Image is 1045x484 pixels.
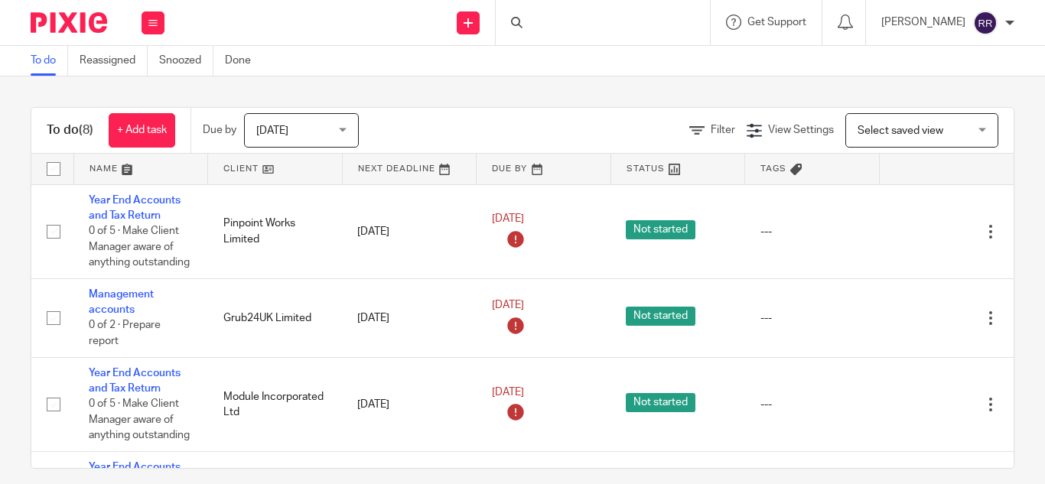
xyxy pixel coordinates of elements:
[89,320,161,347] span: 0 of 2 · Prepare report
[858,125,943,136] span: Select saved view
[208,357,343,451] td: Module Incorporated Ltd
[626,393,695,412] span: Not started
[973,11,998,35] img: svg%3E
[760,397,864,412] div: ---
[626,307,695,326] span: Not started
[711,125,735,135] span: Filter
[342,357,477,451] td: [DATE]
[492,214,524,225] span: [DATE]
[225,46,262,76] a: Done
[256,125,288,136] span: [DATE]
[31,12,107,33] img: Pixie
[768,125,834,135] span: View Settings
[47,122,93,138] h1: To do
[492,300,524,311] span: [DATE]
[89,399,190,441] span: 0 of 5 · Make Client Manager aware of anything outstanding
[342,184,477,278] td: [DATE]
[208,278,343,357] td: Grub24UK Limited
[109,113,175,148] a: + Add task
[747,17,806,28] span: Get Support
[203,122,236,138] p: Due by
[89,289,154,315] a: Management accounts
[208,184,343,278] td: Pinpoint Works Limited
[760,164,786,173] span: Tags
[760,224,864,239] div: ---
[881,15,965,30] p: [PERSON_NAME]
[80,46,148,76] a: Reassigned
[626,220,695,239] span: Not started
[159,46,213,76] a: Snoozed
[89,226,190,268] span: 0 of 5 · Make Client Manager aware of anything outstanding
[31,46,68,76] a: To do
[492,387,524,398] span: [DATE]
[760,310,864,326] div: ---
[89,368,181,394] a: Year End Accounts and Tax Return
[89,195,181,221] a: Year End Accounts and Tax Return
[342,278,477,357] td: [DATE]
[79,124,93,136] span: (8)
